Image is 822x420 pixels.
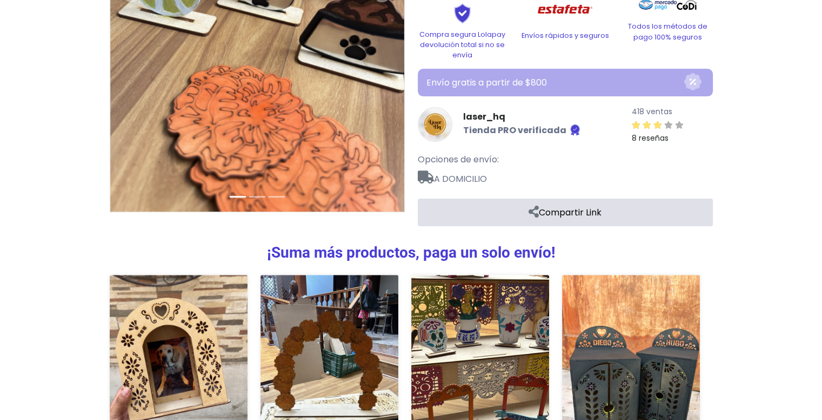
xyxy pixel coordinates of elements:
[418,153,499,166] span: Opciones de envío:
[418,166,713,186] span: A DOMICILIO
[569,123,582,136] img: Tienda verificada
[110,244,713,262] h3: ¡Suma más productos, paga un solo envío!
[418,29,507,61] p: Compra segura Lolapay devolución total si no se envía
[463,110,582,123] a: laser_hq
[632,133,669,143] small: 8 reseñas
[520,30,610,41] p: Envíos rápidos y seguros
[623,21,713,42] p: Todos los métodos de pago 100% seguros
[418,107,452,142] img: laser_hq
[632,106,672,117] small: 418 ventas
[426,76,685,89] p: Envío gratis a partir de $800
[632,118,713,145] a: 8 reseñas
[463,124,566,137] b: Tienda PRO verificada
[418,199,713,226] a: Compartir Link
[632,119,684,132] div: 3 / 5
[436,3,490,23] img: Shield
